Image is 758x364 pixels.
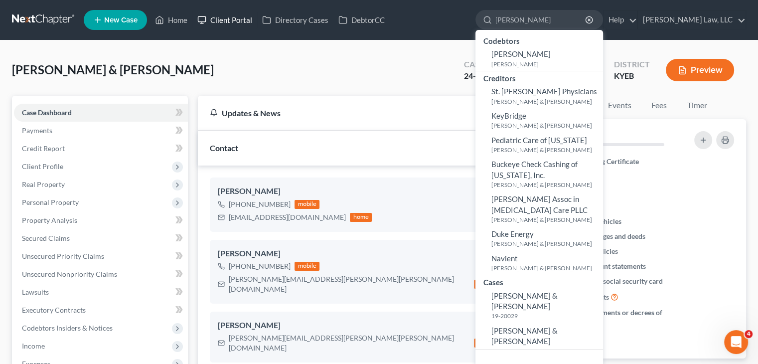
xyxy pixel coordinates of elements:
div: Creditors [475,71,603,84]
input: Search by name... [495,10,587,29]
small: 19-20029 [491,312,601,320]
a: Help [604,11,637,29]
a: Unsecured Priority Claims [14,247,188,265]
div: [PERSON_NAME] [218,248,493,260]
small: [PERSON_NAME] & [PERSON_NAME] [491,264,601,272]
span: Lawsuits [22,288,49,296]
span: [PERSON_NAME] & [PERSON_NAME] [12,62,214,77]
div: work [474,280,494,289]
span: [PERSON_NAME] & [PERSON_NAME] [491,326,558,346]
a: KeyBridge[PERSON_NAME] & [PERSON_NAME] [475,108,603,133]
a: Directory Cases [257,11,333,29]
div: Case [464,59,498,70]
span: Client Profile [22,162,63,171]
div: 24-20384 [464,70,498,82]
span: Income [22,342,45,350]
span: 4 [745,330,753,338]
span: KeyBridge [491,111,526,120]
span: Duke Energy [491,229,534,238]
span: Real Property [22,180,65,188]
div: mobile [295,262,319,271]
a: Case Dashboard [14,104,188,122]
span: New Case [104,16,138,24]
span: Unsecured Nonpriority Claims [22,270,117,278]
iframe: Intercom live chat [724,330,748,354]
a: Property Analysis [14,211,188,229]
div: Cases [475,275,603,288]
a: St. [PERSON_NAME] Physicians[PERSON_NAME] & [PERSON_NAME] [475,84,603,108]
div: [PERSON_NAME] [218,320,493,332]
div: [EMAIL_ADDRESS][DOMAIN_NAME] [229,212,346,222]
div: home [350,213,372,222]
span: St. [PERSON_NAME] Physicians [491,87,597,96]
a: Buckeye Check Cashing of [US_STATE], Inc.[PERSON_NAME] & [PERSON_NAME] [475,157,603,191]
a: Home [150,11,192,29]
a: Unsecured Nonpriority Claims [14,265,188,283]
a: [PERSON_NAME] Assoc in [MEDICAL_DATA] Care PLLC[PERSON_NAME] & [PERSON_NAME] [475,191,603,226]
a: Lawsuits [14,283,188,301]
span: [PERSON_NAME] [491,49,551,58]
div: [PHONE_NUMBER] [229,199,291,209]
a: Secured Claims [14,229,188,247]
span: Credit Report [22,144,65,153]
div: [PERSON_NAME] [218,185,493,197]
div: [PERSON_NAME][EMAIL_ADDRESS][PERSON_NAME][PERSON_NAME][DOMAIN_NAME] [229,274,470,294]
a: Client Portal [192,11,257,29]
div: Codebtors [475,34,603,46]
button: Preview [666,59,734,81]
a: DebtorCC [333,11,390,29]
span: Property Analysis [22,216,77,224]
a: Events [600,96,639,115]
span: Payments [22,126,52,135]
small: [PERSON_NAME] & [PERSON_NAME] [491,181,601,189]
span: Unsecured Priority Claims [22,252,104,260]
span: [PERSON_NAME] Assoc in [MEDICAL_DATA] Care PLLC [491,194,588,214]
div: work [474,339,494,348]
a: Navient[PERSON_NAME] & [PERSON_NAME] [475,251,603,275]
span: Drivers license & social security card [549,276,663,286]
a: Payments [14,122,188,140]
span: Pediatric Care of [US_STATE] [491,136,587,145]
small: [PERSON_NAME] & [PERSON_NAME] [491,146,601,154]
a: [PERSON_NAME] & [PERSON_NAME]19-20029 [475,288,603,323]
span: Personal Property [22,198,79,206]
a: [PERSON_NAME][PERSON_NAME] [475,46,603,71]
a: Credit Report [14,140,188,158]
a: Executory Contracts [14,301,188,319]
small: [PERSON_NAME] & [PERSON_NAME] [491,97,601,106]
small: [PERSON_NAME] & [PERSON_NAME] [491,121,601,130]
div: [PHONE_NUMBER] [229,261,291,271]
span: Executory Contracts [22,306,86,314]
span: Navient [491,254,518,263]
div: District [614,59,650,70]
a: Duke Energy[PERSON_NAME] & [PERSON_NAME] [475,226,603,251]
small: [PERSON_NAME] & [PERSON_NAME] [491,239,601,248]
span: Codebtors Insiders & Notices [22,324,113,332]
a: [PERSON_NAME] Law, LLC [638,11,746,29]
span: Case Dashboard [22,108,72,117]
span: [PERSON_NAME] & [PERSON_NAME] [491,291,558,311]
div: Updates & News [210,108,471,118]
div: mobile [295,200,319,209]
span: Separation agreements or decrees of divorces [549,308,682,328]
a: Fees [643,96,675,115]
div: [PERSON_NAME][EMAIL_ADDRESS][PERSON_NAME][PERSON_NAME][DOMAIN_NAME] [229,333,470,353]
a: Timer [679,96,715,115]
span: Buckeye Check Cashing of [US_STATE], Inc. [491,160,578,179]
span: Secured Claims [22,234,70,242]
small: [PERSON_NAME] [491,60,601,68]
span: Contact [210,143,238,153]
a: [PERSON_NAME] & [PERSON_NAME] [475,323,603,350]
small: [PERSON_NAME] & [PERSON_NAME] [491,215,601,224]
div: KYEB [614,70,650,82]
a: Pediatric Care of [US_STATE][PERSON_NAME] & [PERSON_NAME] [475,133,603,157]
